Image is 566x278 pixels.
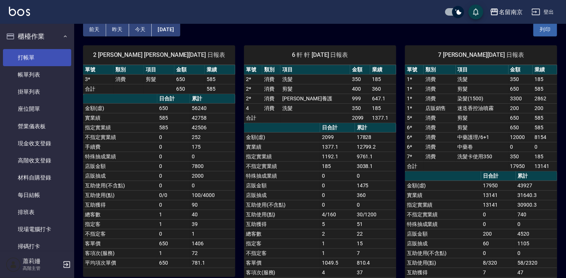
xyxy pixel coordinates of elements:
td: 0 [320,190,355,200]
td: 指定客 [244,239,320,248]
div: 名留南京 [499,7,523,17]
th: 累計 [355,123,396,133]
td: 互助使用(點) [244,210,320,219]
a: 掃碼打卡 [3,238,71,255]
td: 0 [516,219,557,229]
td: 0 [320,181,355,190]
th: 日合計 [320,123,355,133]
td: 金額(虛) [83,103,157,113]
td: 3038.1 [355,161,396,171]
td: 合計 [83,84,113,94]
td: 12000 [509,132,533,142]
td: 47 [516,268,557,277]
td: 店販金額 [405,229,481,239]
td: 0 [533,142,557,152]
td: 剪髮 [456,123,509,132]
td: 0 [157,181,190,190]
td: 互助獲得 [244,219,320,229]
td: 指定客 [83,219,157,229]
th: 單號 [244,65,262,75]
td: 200 [533,103,557,113]
th: 項目 [144,65,174,75]
img: Logo [9,7,30,16]
td: 0 [481,210,516,219]
td: 185 [533,152,557,161]
td: 2000 [190,171,235,181]
td: 金額(虛) [244,132,320,142]
td: 1 [320,239,355,248]
td: 200 [481,229,516,239]
th: 累計 [190,94,235,104]
th: 單號 [405,65,424,75]
td: 999 [350,94,370,103]
td: 13141 [481,190,516,200]
td: 0 [320,171,355,181]
td: 42506 [190,123,235,132]
td: 1 [157,210,190,219]
table: a dense table [405,65,557,171]
td: 特殊抽成業績 [405,219,481,229]
td: 0 [190,181,235,190]
td: 350 [509,152,533,161]
td: 店販金額 [83,161,157,171]
td: 消費 [424,74,456,84]
td: 585 [157,113,190,123]
td: 43927 [516,181,557,190]
td: 8154 [533,132,557,142]
td: 不指定客 [244,248,320,258]
td: 店販金額 [244,181,320,190]
td: 5 [320,219,355,229]
td: 2862 [533,94,557,103]
td: 染髮(1500) [456,94,509,103]
td: 42758 [190,113,235,123]
td: 消費 [424,123,456,132]
button: 名留南京 [487,4,526,20]
td: 585 [533,84,557,94]
td: 洗髮 [280,103,350,113]
td: 175 [190,142,235,152]
td: 客項次(服務) [244,268,320,277]
td: 0 [157,152,190,161]
th: 金額 [174,65,205,75]
td: 洗髮 [456,74,509,84]
td: 1049.5 [320,258,355,268]
td: 互助使用(點) [405,258,481,268]
td: 1 [190,229,235,239]
a: 帳單列表 [3,66,71,83]
td: 店販銷售 [424,103,456,113]
a: 營業儀表板 [3,118,71,135]
td: 650 [509,123,533,132]
td: 消費 [262,94,280,103]
td: 650 [157,258,190,268]
td: 店販抽成 [244,190,320,200]
td: 0 [355,200,396,210]
td: 店販抽成 [83,171,157,181]
td: 互助使用(不含點) [83,181,157,190]
td: 互助使用(不含點) [244,200,320,210]
td: 手續費 [83,142,157,152]
td: 實業績 [83,113,157,123]
td: 互助獲得 [405,268,481,277]
td: 1406 [190,239,235,248]
td: 1 [157,248,190,258]
td: 72 [190,248,235,258]
a: 材料自購登錄 [3,169,71,186]
td: 350 [509,74,533,84]
td: 30900.3 [516,200,557,210]
td: 40 [190,210,235,219]
td: 2 [320,229,355,239]
td: 51 [355,219,396,229]
a: 座位開單 [3,100,71,117]
td: 0 [509,142,533,152]
td: 2099 [350,113,370,123]
td: 1 [157,219,190,229]
th: 項目 [456,65,509,75]
td: 1105 [516,239,557,248]
td: 1475 [355,181,396,190]
td: 252 [190,132,235,142]
button: [DATE] [152,23,180,36]
td: 總客數 [244,229,320,239]
td: 37 [355,268,396,277]
td: 0 [157,171,190,181]
td: 剪髮 [456,84,509,94]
